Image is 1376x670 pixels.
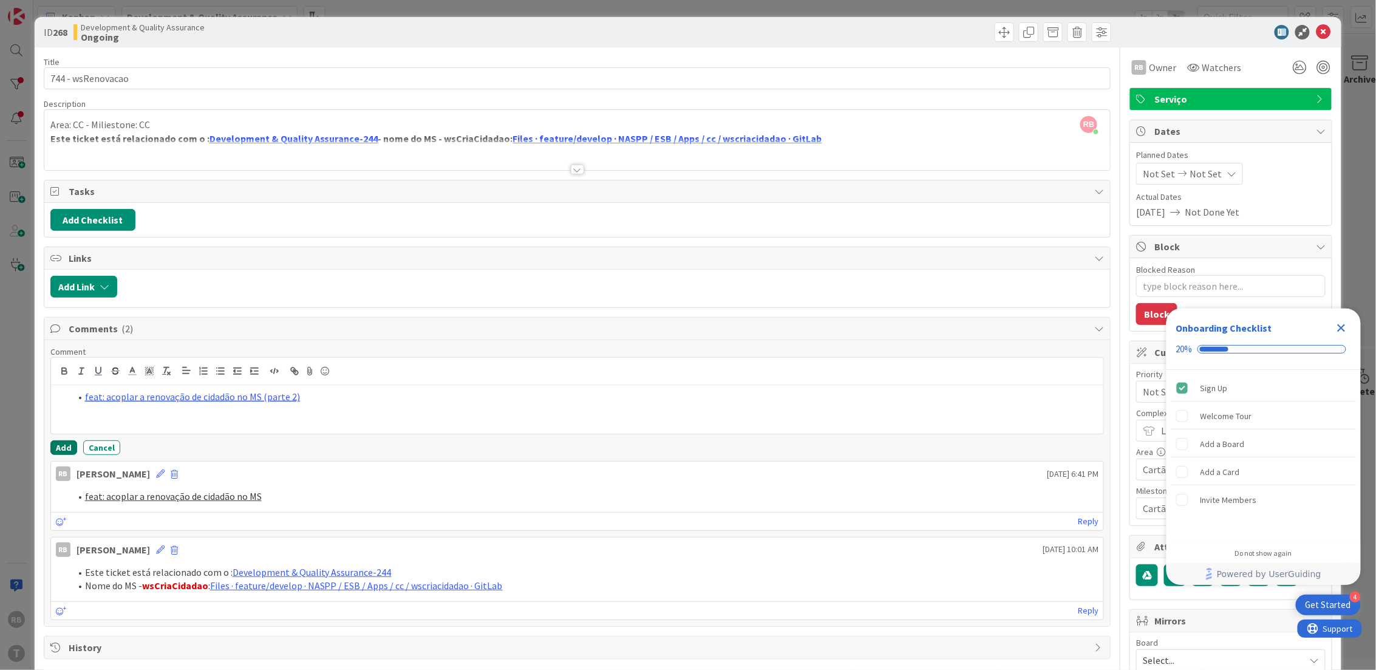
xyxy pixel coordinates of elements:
span: Not Set [1143,383,1298,400]
div: Onboarding Checklist [1176,321,1272,335]
div: Priority [1136,370,1326,378]
div: Checklist Container [1167,309,1361,585]
span: Tasks [69,184,1089,199]
li: Nome do MS - : [70,579,1099,593]
div: Add a Board [1201,437,1245,451]
div: Milestone [1136,487,1326,495]
div: Add a Card [1201,465,1240,479]
div: 4 [1350,592,1361,603]
span: Dates [1154,124,1310,138]
div: Checklist progress: 20% [1176,344,1351,355]
a: Development & Quality Assurance-244 [209,132,378,145]
b: Ongoing [81,32,205,42]
span: Serviço [1154,92,1310,106]
span: ( 2 ) [121,323,133,335]
div: Add a Board is incomplete. [1171,431,1356,457]
div: Welcome Tour is incomplete. [1171,403,1356,429]
span: Support [26,2,55,16]
div: Do not show again [1235,549,1292,558]
button: Cancel [83,440,120,455]
div: Get Started [1306,599,1351,611]
span: Cartão Cidadão [1143,461,1298,478]
span: RB [1080,116,1097,133]
div: Complexidade [1136,409,1326,417]
div: Sign Up is complete. [1171,375,1356,402]
label: Title [44,56,60,67]
span: Planned Dates [1136,149,1326,162]
span: Powered by UserGuiding [1217,567,1321,581]
span: Not Set [1190,166,1222,181]
div: Footer [1167,563,1361,585]
span: Mirrors [1154,614,1310,628]
a: feat: acoplar a renovação de cidadão no MS (parte 2) [85,391,300,403]
span: Large [1161,422,1298,439]
div: Open Get Started checklist, remaining modules: 4 [1296,595,1361,615]
a: Reply [1078,603,1098,618]
div: Checklist items [1167,370,1361,541]
div: Area [1136,448,1326,456]
strong: Este ticket está relacionado com o : - nome do MS - wsCriaCidadao: [50,132,822,145]
a: Development & Quality Assurance-244 [233,566,392,578]
div: RB [56,542,70,557]
button: Add [50,440,77,455]
span: [DATE] 6:41 PM [1047,468,1098,480]
a: Powered by UserGuiding [1173,563,1355,585]
span: [DATE] 10:01 AM [1043,543,1098,556]
span: Cartão de Cidadão [1143,500,1298,517]
span: Actual Dates [1136,191,1326,203]
a: Files · feature/develop · NASPP / ESB / Apps / cc / wscriacidadao · GitLab [210,579,503,592]
input: type card name here... [44,67,1111,89]
span: Description [44,98,86,109]
span: Not Done Yet [1185,205,1239,219]
span: History [69,640,1089,655]
span: Links [69,251,1089,265]
span: Comments [69,321,1089,336]
div: [PERSON_NAME] [77,467,150,481]
div: [PERSON_NAME] [77,542,150,557]
span: Owner [1149,60,1176,75]
div: Close Checklist [1332,318,1351,338]
span: Select... [1143,652,1298,669]
span: Watchers [1202,60,1241,75]
span: Attachments [1154,539,1310,554]
a: Files · feature/develop · NASPP / ESB / Apps / cc / wscriacidadao · GitLab [513,132,822,145]
div: Invite Members is incomplete. [1171,487,1356,513]
b: 268 [53,26,67,38]
div: 20% [1176,344,1193,355]
div: RB [56,467,70,481]
button: Add Link [50,276,117,298]
button: Block [1136,303,1177,325]
span: ID [44,25,67,39]
li: Este ticket está relacionado com o : [70,566,1099,579]
a: Reply [1078,514,1098,529]
p: Area: CC - Miliestone: CC [50,118,1105,132]
span: Block [1154,239,1310,254]
label: Blocked Reason [1136,264,1195,275]
div: Welcome Tour [1201,409,1252,423]
span: Not Set [1143,166,1175,181]
button: Add Checklist [50,209,135,231]
div: Sign Up [1201,381,1228,395]
div: Add a Card is incomplete. [1171,459,1356,485]
span: Board [1136,638,1158,647]
div: Invite Members [1201,493,1257,507]
div: RB [1132,60,1146,75]
span: Custom Fields [1154,345,1310,360]
strong: wsCriaCidadao [142,579,208,592]
a: feat: acoplar a renovação de cidadão no MS [85,490,262,502]
span: Comment [50,346,86,357]
span: Development & Quality Assurance [81,22,205,32]
span: [DATE] [1136,205,1165,219]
